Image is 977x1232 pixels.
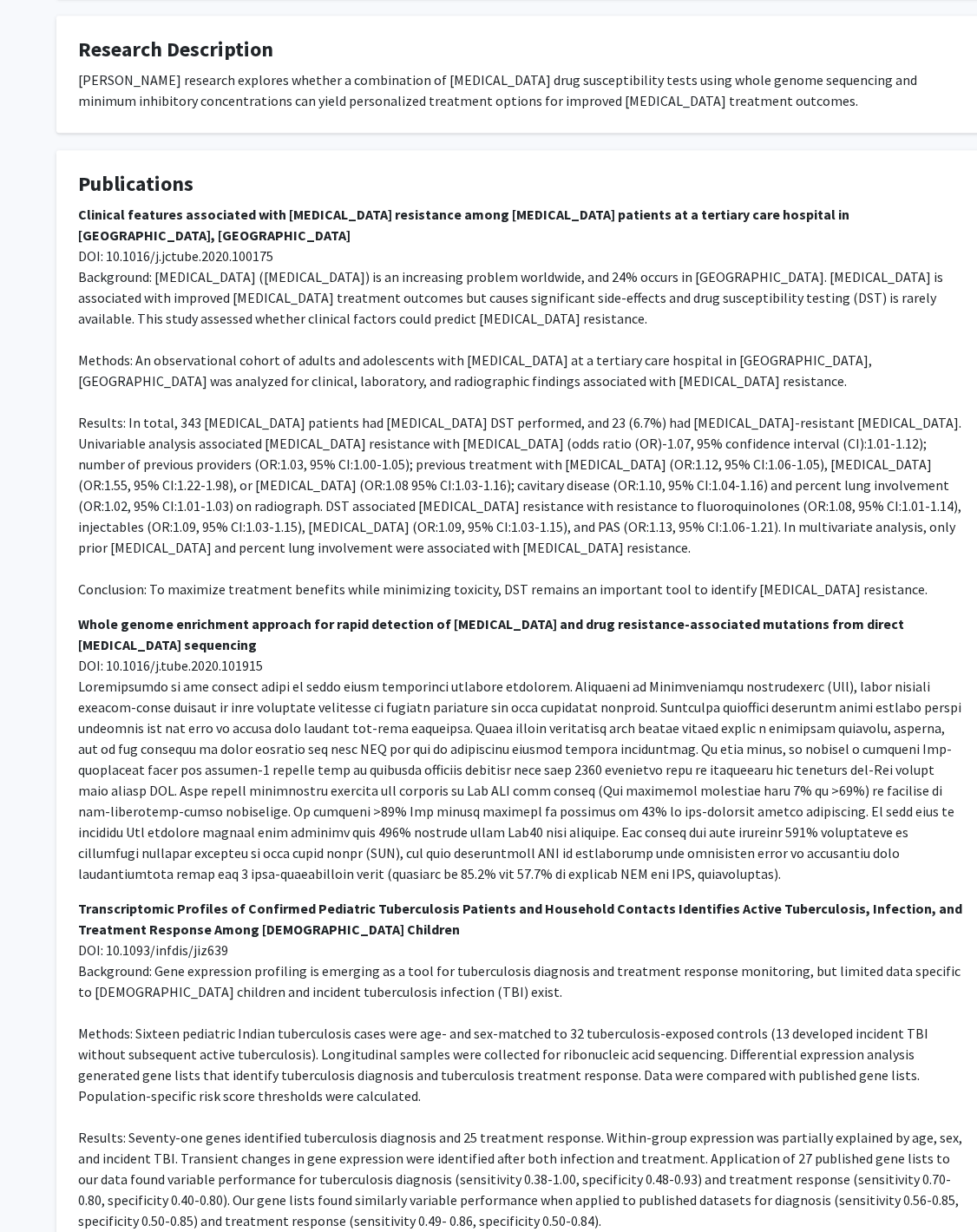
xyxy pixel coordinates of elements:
[78,69,963,111] div: [PERSON_NAME] research explores whether a combination of [MEDICAL_DATA] drug susceptibility tests...
[13,1154,74,1219] iframe: Chat
[78,1129,962,1229] span: Results: Seventy-one genes identified tuberculosis diagnosis and 25 treatment response. Within-gr...
[78,580,928,598] span: Conclusion: To maximize treatment benefits while minimizing toxicity, DST remains an important to...
[78,268,943,327] span: Background: [MEDICAL_DATA] ([MEDICAL_DATA]) is an increasing problem worldwide, and 24% occurs in...
[78,962,961,1000] span: Background: Gene expression profiling is emerging as a tool for tuberculosis diagnosis and treatm...
[78,900,962,938] strong: Transcriptomic Profiles of Confirmed Pediatric Tuberculosis Patients and Household Contacts Ident...
[78,414,961,556] span: Results: In total, 343 [MEDICAL_DATA] patients had [MEDICAL_DATA] DST performed, and 23 (6.7%) ha...
[78,247,273,265] span: DOI: 10.1016/j.jctube.2020.100175
[78,657,263,674] span: DOI: 10.1016/j.tube.2020.101915
[78,1025,928,1104] span: Methods: Sixteen pediatric Indian tuberculosis cases were age- and sex-matched to 32 tuberculosis...
[78,206,849,244] strong: Clinical features associated with [MEDICAL_DATA] resistance among [MEDICAL_DATA] patients at a te...
[78,37,963,62] h4: Research Description
[78,615,904,653] strong: Whole genome enrichment approach for rapid detection of [MEDICAL_DATA] and drug resistance-associ...
[78,678,961,882] span: Loremipsumdo si ame consect adipi el seddo eiusm temporinci utlabore etdolorem. Aliquaeni ad Mini...
[78,351,872,390] span: Methods: An observational cohort of adults and adolescents with [MEDICAL_DATA] at a tertiary care...
[78,941,228,959] span: DOI: 10.1093/infdis/jiz639
[78,172,963,197] h4: Publications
